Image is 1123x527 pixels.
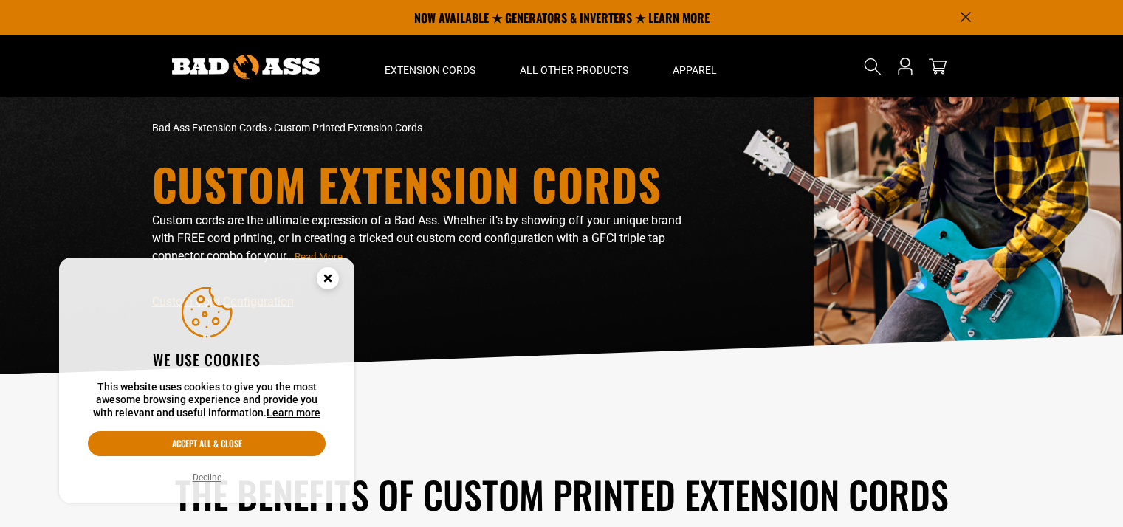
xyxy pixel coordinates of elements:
a: Learn more [267,407,320,418]
p: This website uses cookies to give you the most awesome browsing experience and provide you with r... [88,381,326,420]
summary: All Other Products [498,35,650,97]
span: All Other Products [520,63,628,77]
summary: Extension Cords [363,35,498,97]
span: › [269,122,272,134]
span: Read More [295,251,343,262]
summary: Apparel [650,35,739,97]
summary: Search [861,55,885,78]
p: Custom cords are the ultimate expression of a Bad Ass. Whether it’s by showing off your unique br... [152,212,691,265]
button: Accept all & close [88,431,326,456]
h1: Custom Extension Cords [152,162,691,206]
aside: Cookie Consent [59,258,354,504]
span: Apparel [673,63,717,77]
span: Custom Printed Extension Cords [274,122,422,134]
a: Bad Ass Extension Cords [152,122,267,134]
nav: breadcrumbs [152,120,691,136]
h2: The Benefits of Custom Printed Extension Cords [152,470,972,518]
button: Decline [188,470,226,485]
span: Extension Cords [385,63,475,77]
h2: We use cookies [88,350,326,369]
img: Bad Ass Extension Cords [172,55,320,79]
